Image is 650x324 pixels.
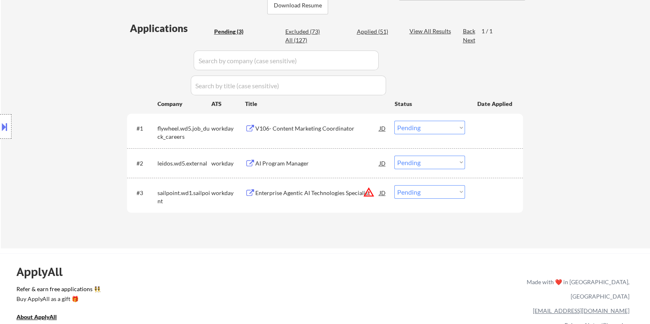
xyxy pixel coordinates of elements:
div: ApplyAll [16,265,72,279]
div: View All Results [409,27,453,35]
div: V106- Content Marketing Coordinator [255,124,379,133]
div: JD [378,185,386,200]
div: Applications [130,23,211,33]
div: 1 / 1 [481,27,500,35]
div: AI Program Manager [255,159,379,168]
div: workday [211,159,245,168]
a: [EMAIL_ADDRESS][DOMAIN_NAME] [533,307,629,314]
div: JD [378,121,386,136]
div: Status [394,96,465,111]
div: Date Applied [477,100,513,108]
div: flywheel.wd5.job_duck_careers [157,124,211,140]
a: Buy ApplyAll as a gift 🎁 [16,295,99,305]
div: Pending (3) [214,28,255,36]
div: Buy ApplyAll as a gift 🎁 [16,296,99,302]
a: About ApplyAll [16,313,68,323]
input: Search by title (case sensitive) [191,76,386,95]
input: Search by company (case sensitive) [194,51,379,70]
div: Made with ❤️ in [GEOGRAPHIC_DATA], [GEOGRAPHIC_DATA] [523,275,629,303]
div: workday [211,124,245,133]
div: JD [378,156,386,170]
div: ATS [211,100,245,108]
div: workday [211,189,245,197]
div: Title [245,100,386,108]
div: Excluded (73) [285,28,326,36]
u: About ApplyAll [16,313,57,320]
div: Next [463,36,476,44]
div: leidos.wd5.external [157,159,211,168]
div: Enterprise Agentic AI Technologies Specialist [255,189,379,197]
div: Applied (51) [356,28,398,36]
div: All (127) [285,36,326,44]
a: Refer & earn free applications 👯‍♀️ [16,286,355,295]
button: warning_amber [363,186,374,198]
div: sailpoint.wd1.sailpoint [157,189,211,205]
div: Back [463,27,476,35]
div: Company [157,100,211,108]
